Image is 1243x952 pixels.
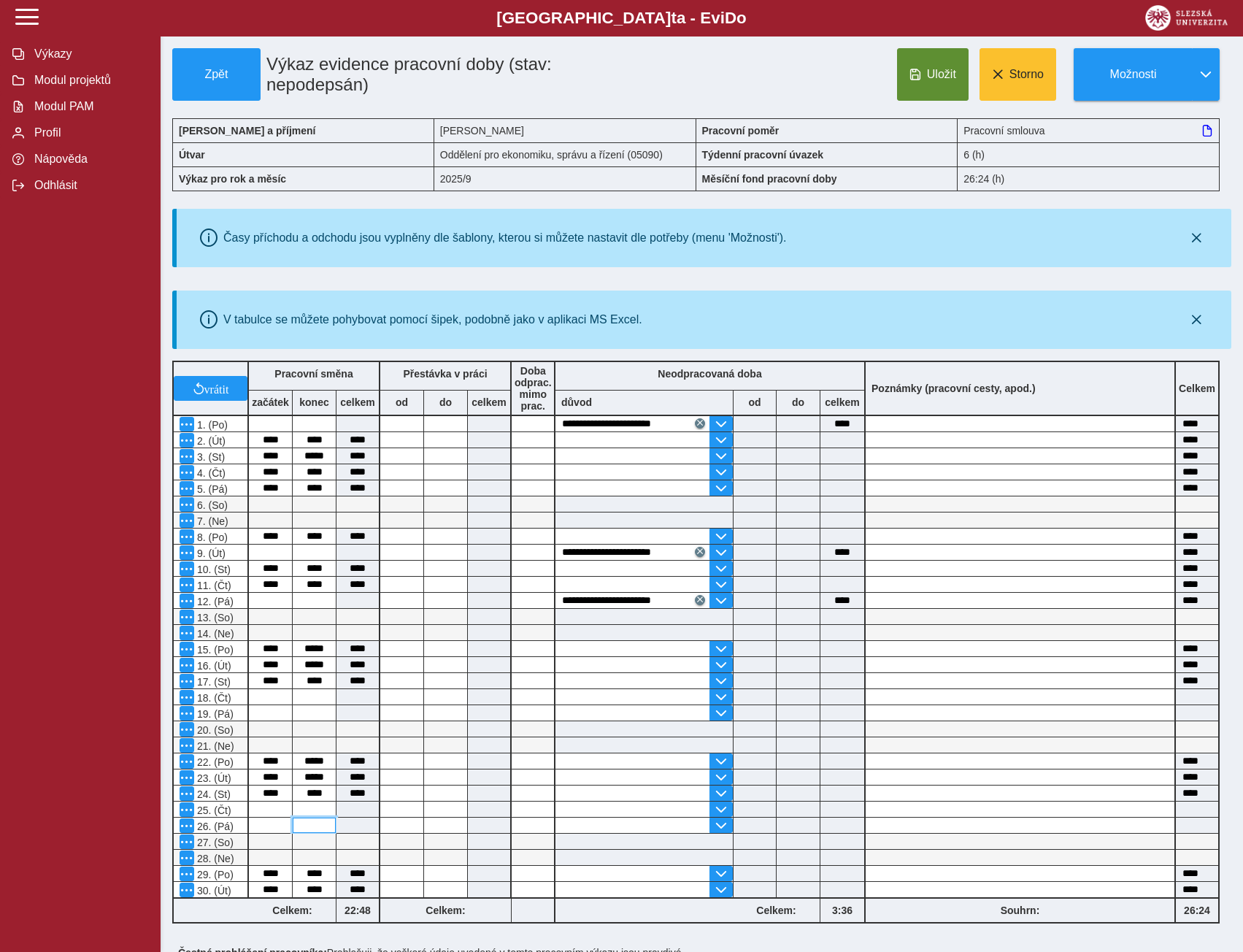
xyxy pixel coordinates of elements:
[194,676,231,688] span: 17. (St)
[180,818,194,833] button: Menu
[194,515,228,527] span: 7. (Ne)
[180,706,194,721] button: Menu
[336,905,379,916] b: 22:48
[30,126,148,139] span: Profil
[223,231,787,245] div: Časy příchodu a odchodu jsou vyplněny dle šablony, kterou si můžete nastavit dle potřeby (menu 'M...
[733,905,820,916] b: Celkem:
[702,149,824,161] b: Týdenní pracovní úvazek
[194,596,234,607] span: 12. (Pá)
[180,561,194,576] button: Menu
[180,658,194,672] button: Menu
[434,166,696,191] div: 2025/9
[180,417,194,431] button: Menu
[468,396,510,408] b: celkem
[180,626,194,640] button: Menu
[249,905,336,916] b: Celkem:
[1009,68,1044,81] span: Storno
[866,383,1042,394] b: Poznámky (pracovní cesty, apod.)
[180,577,194,592] button: Menu
[194,805,231,816] span: 25. (Čt)
[194,435,226,447] span: 2. (Út)
[180,738,194,753] button: Menu
[1179,383,1215,394] b: Celkem
[194,531,228,543] span: 8. (Po)
[261,48,614,101] h1: Výkaz evidence pracovní doby (stav: nepodepsán)
[180,497,194,512] button: Menu
[204,383,229,394] span: vrátit
[734,396,776,408] b: od
[927,68,956,81] span: Uložit
[702,125,780,137] b: Pracovní poměr
[30,100,148,113] span: Modul PAM
[180,594,194,608] button: Menu
[180,851,194,865] button: Menu
[1145,5,1228,31] img: logo_web_su.png
[180,690,194,705] button: Menu
[179,68,254,81] span: Zpět
[223,313,642,326] div: V tabulce se můžete pohybovat pomocí šipek, podobně jako v aplikaci MS Excel.
[980,48,1056,101] button: Storno
[179,173,286,185] b: Výkaz pro rok a měsíc
[180,786,194,801] button: Menu
[1176,905,1218,916] b: 26:24
[30,47,148,61] span: Výkazy
[194,788,231,800] span: 24. (St)
[30,153,148,166] span: Nápověda
[194,499,228,511] span: 6. (So)
[30,74,148,87] span: Modul projektů
[293,396,336,408] b: konec
[434,118,696,142] div: [PERSON_NAME]
[180,867,194,881] button: Menu
[958,118,1220,142] div: Pracovní smlouva
[194,612,234,623] span: 13. (So)
[180,770,194,785] button: Menu
[958,166,1220,191] div: 26:24 (h)
[194,756,234,768] span: 22. (Po)
[1086,68,1180,81] span: Možnosti
[194,564,231,575] span: 10. (St)
[179,149,205,161] b: Útvar
[274,368,353,380] b: Pracovní směna
[194,692,231,704] span: 18. (Čt)
[403,368,487,380] b: Přestávka v práci
[194,740,234,752] span: 21. (Ne)
[180,883,194,897] button: Menu
[30,179,148,192] span: Odhlásit
[194,660,231,672] span: 16. (Út)
[180,754,194,769] button: Menu
[180,481,194,496] button: Menu
[194,724,234,736] span: 20. (So)
[1074,48,1192,101] button: Možnosti
[194,853,234,864] span: 28. (Ne)
[194,708,234,720] span: 19. (Pá)
[1001,905,1040,916] b: Souhrn:
[424,396,467,408] b: do
[180,545,194,560] button: Menu
[897,48,969,101] button: Uložit
[515,365,552,412] b: Doba odprac. mimo prac.
[194,821,234,832] span: 26. (Pá)
[194,580,231,591] span: 11. (Čt)
[194,467,226,479] span: 4. (Čt)
[172,48,261,101] button: Zpět
[180,642,194,656] button: Menu
[179,125,315,137] b: [PERSON_NAME] a příjmení
[820,905,864,916] b: 3:36
[44,9,1199,28] b: [GEOGRAPHIC_DATA] a - Evi
[434,142,696,166] div: Oddělení pro ekonomiku, správu a řízení (05090)
[336,396,379,408] b: celkem
[174,376,247,401] button: vrátit
[380,905,511,916] b: Celkem:
[180,674,194,688] button: Menu
[958,142,1220,166] div: 6 (h)
[561,396,592,408] b: důvod
[180,610,194,624] button: Menu
[180,465,194,480] button: Menu
[380,396,423,408] b: od
[820,396,864,408] b: celkem
[180,449,194,464] button: Menu
[180,433,194,448] button: Menu
[194,451,225,463] span: 3. (St)
[180,802,194,817] button: Menu
[194,548,226,559] span: 9. (Út)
